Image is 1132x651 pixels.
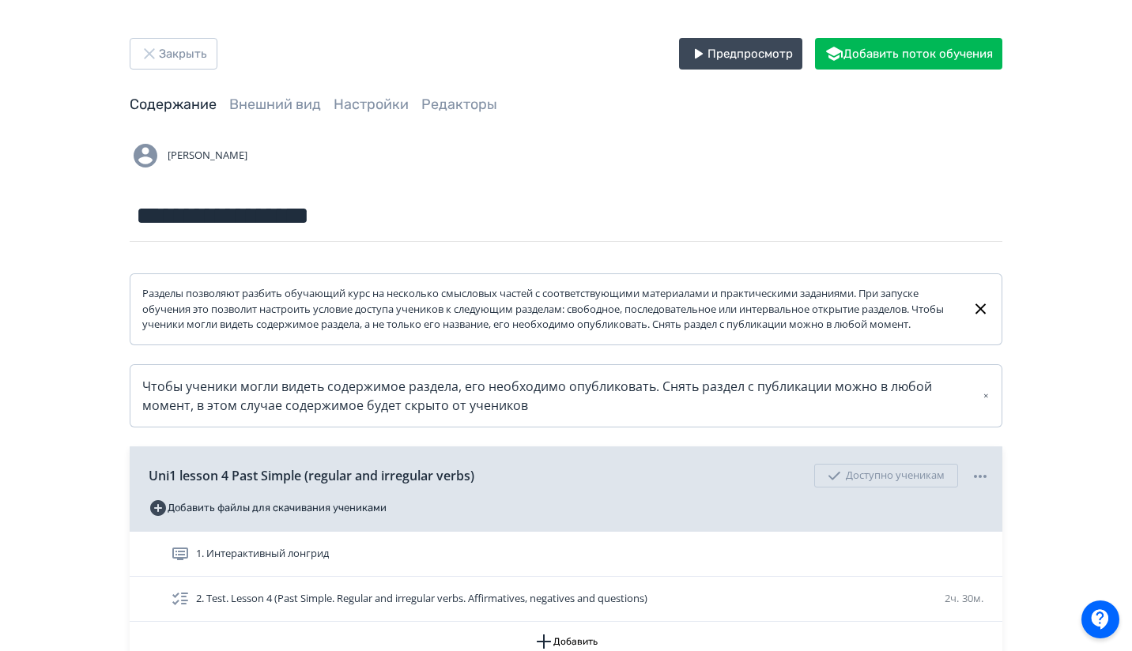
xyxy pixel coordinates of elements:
[815,38,1002,70] button: Добавить поток обучения
[196,591,647,607] span: 2. Test. Lesson 4 (Past Simple. Regular and irregular verbs. Affirmatives, negatives and questions)
[679,38,802,70] button: Предпросмотр
[149,466,474,485] span: Uni1 lesson 4 Past Simple (regular and irregular verbs)
[421,96,497,113] a: Редакторы
[945,591,959,605] span: 2ч.
[142,286,959,333] div: Разделы позволяют разбить обучающий курс на несколько смысловых частей с соответствующими материа...
[962,591,983,605] span: 30м.
[229,96,321,113] a: Внешний вид
[130,96,217,113] a: Содержание
[168,148,247,164] span: [PERSON_NAME]
[142,377,990,415] div: Чтобы ученики могли видеть содержимое раздела, его необходимо опубликовать. Снять раздел с публик...
[130,532,1002,577] div: 1. Интерактивный лонгрид
[130,577,1002,622] div: 2. Test. Lesson 4 (Past Simple. Regular and irregular verbs. Affirmatives, negatives and question...
[814,464,958,487] div: Доступно ученикам
[130,38,217,70] button: Закрыть
[196,546,329,562] span: 1. Интерактивный лонгрид
[149,495,387,521] button: Добавить файлы для скачивания учениками
[334,96,409,113] a: Настройки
